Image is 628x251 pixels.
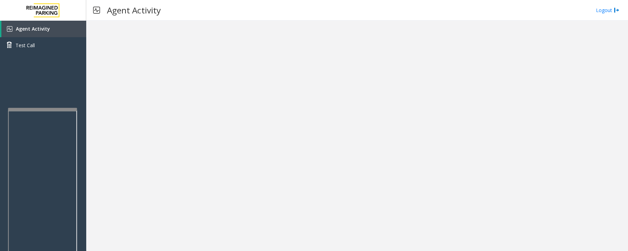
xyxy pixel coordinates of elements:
[7,26,12,32] img: 'icon'
[93,2,100,19] img: pageIcon
[16,25,50,32] span: Agent Activity
[614,7,619,14] img: logout
[16,42,35,49] span: Test Call
[1,21,86,37] a: Agent Activity
[103,2,164,19] h3: Agent Activity
[596,7,619,14] a: Logout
